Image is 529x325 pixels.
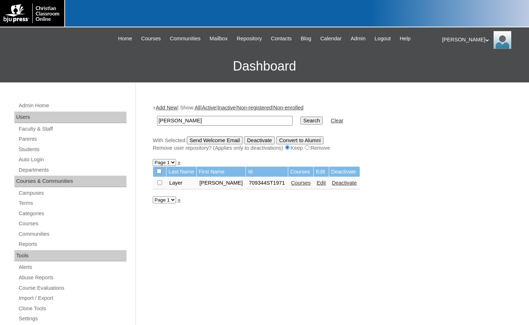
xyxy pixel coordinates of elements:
[314,167,328,177] td: Edit
[288,167,314,177] td: Courses
[138,35,165,43] a: Courses
[18,294,126,303] a: Import / Export
[197,167,246,177] td: First Name
[18,230,126,239] a: Communities
[331,118,343,123] a: Clear
[170,35,201,43] span: Communities
[115,35,136,43] a: Home
[206,35,231,43] a: Mailbox
[153,104,509,152] div: + | Show: | | | |
[237,105,272,110] a: Non-registered
[156,105,177,110] a: Add New
[237,35,262,43] span: Repository
[400,35,410,43] span: Help
[166,35,204,43] a: Communities
[18,284,126,293] a: Course Evaluations
[157,116,293,126] input: Search
[291,180,311,186] a: Courses
[246,167,287,177] td: Id
[332,180,357,186] a: Deactivate
[371,35,394,43] a: Logout
[166,167,196,177] td: Last Name
[267,35,295,43] a: Contacts
[18,166,126,175] a: Departments
[493,31,511,49] img: Melanie Sevilla
[273,105,304,110] a: Non-enrolled
[18,189,126,198] a: Campuses
[18,209,126,218] a: Categories
[276,136,324,144] input: Convert to Alumni
[153,136,509,152] div: With Selected:
[18,125,126,134] a: Faculty & Staff
[141,35,161,43] span: Courses
[18,219,126,228] a: Courses
[14,176,126,187] div: Courses & Communities
[195,105,201,110] a: All
[329,167,360,177] td: Deactivate
[4,4,61,23] img: logo-white.png
[210,35,228,43] span: Mailbox
[18,273,126,282] a: Abuse Reports
[218,105,236,110] a: Inactive
[18,263,126,272] a: Alerts
[233,35,266,43] a: Repository
[18,155,126,164] a: Auto Login
[178,197,180,203] a: »
[18,199,126,208] a: Terms
[14,112,126,123] div: Users
[297,35,315,43] a: Blog
[246,177,287,189] td: 709344ST1971
[396,35,414,43] a: Help
[153,144,509,152] div: Remove user repository? (Applies only to deactivations) Keep Remove
[202,105,216,110] a: Active
[18,145,126,154] a: Students
[244,136,275,144] input: Deactivate
[197,177,246,189] td: [PERSON_NAME]
[317,180,326,186] a: Edit
[18,101,126,110] a: Admin Home
[14,250,126,262] div: Tools
[18,240,126,249] a: Reports
[301,35,311,43] span: Blog
[18,304,126,313] a: Clone Tools
[18,314,126,323] a: Settings
[347,35,369,43] a: Admin
[187,136,243,144] input: Send Welcome Email
[442,31,522,49] div: [PERSON_NAME]
[178,159,180,165] a: »
[118,35,132,43] span: Home
[166,177,196,189] td: Layer
[317,35,345,43] a: Calendar
[271,35,292,43] span: Contacts
[320,35,341,43] span: Calendar
[351,35,366,43] span: Admin
[18,135,126,144] a: Parents
[300,117,323,125] input: Search
[4,50,525,82] h3: Dashboard
[374,35,391,43] span: Logout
